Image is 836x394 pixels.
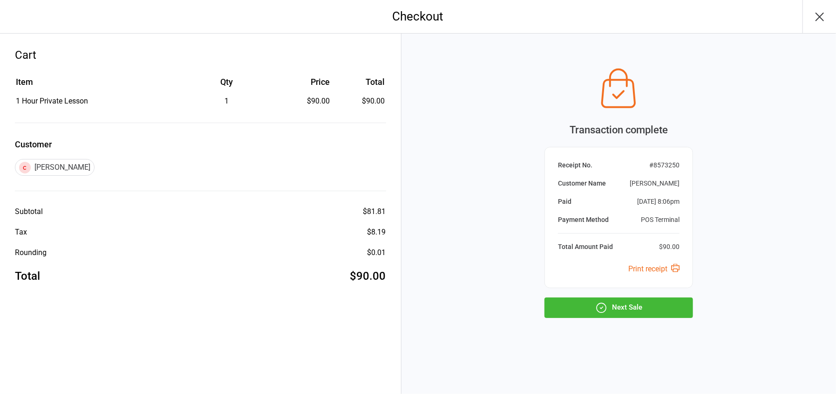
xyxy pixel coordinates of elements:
[363,206,386,217] div: $81.81
[16,76,178,95] th: Item
[628,264,680,273] a: Print receipt
[15,159,95,176] div: [PERSON_NAME]
[544,122,693,138] div: Transaction complete
[333,96,385,107] td: $90.00
[544,297,693,318] button: Next Sale
[333,76,385,95] th: Total
[641,215,680,225] div: POS Terminal
[350,268,386,284] div: $90.00
[558,197,571,207] div: Paid
[15,227,27,238] div: Tax
[367,247,386,258] div: $0.01
[179,76,274,95] th: Qty
[15,47,386,63] div: Cart
[15,206,43,217] div: Subtotal
[637,197,680,207] div: [DATE] 8:06pm
[179,96,274,107] div: 1
[16,97,88,105] span: 1 Hour Private Lesson
[15,138,386,151] label: Customer
[367,227,386,238] div: $8.19
[558,160,592,170] div: Receipt No.
[558,179,606,188] div: Customer Name
[630,179,680,188] div: [PERSON_NAME]
[15,268,40,284] div: Total
[275,76,330,88] div: Price
[659,242,680,252] div: $90.00
[558,242,613,252] div: Total Amount Paid
[558,215,609,225] div: Payment Method
[15,247,47,258] div: Rounding
[649,160,680,170] div: # 8573250
[275,96,330,107] div: $90.00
